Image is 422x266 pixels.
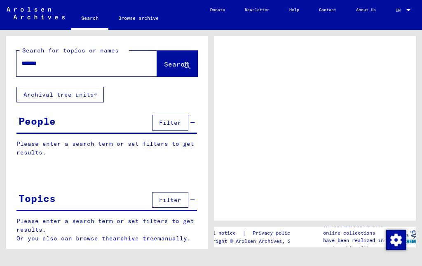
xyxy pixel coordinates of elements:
[323,237,391,252] p: have been realized in partnership with
[152,192,188,208] button: Filter
[108,8,169,28] a: Browse archive
[201,237,303,245] p: Copyright © Arolsen Archives, 2021
[16,140,197,157] p: Please enter a search term or set filters to get results.
[7,7,65,19] img: Arolsen_neg.svg
[396,8,405,12] span: EN
[19,191,56,206] div: Topics
[323,222,391,237] p: The Arolsen Archives online collections
[113,235,157,242] a: archive tree
[157,51,197,76] button: Search
[386,230,406,249] div: Change consent
[152,115,188,131] button: Filter
[164,60,189,68] span: Search
[19,114,56,128] div: People
[22,47,119,54] mat-label: Search for topics or names
[201,229,303,237] div: |
[201,229,242,237] a: Legal notice
[246,229,303,237] a: Privacy policy
[159,119,181,126] span: Filter
[16,87,104,102] button: Archival tree units
[386,230,406,250] img: Change consent
[16,217,197,243] p: Please enter a search term or set filters to get results. Or you also can browse the manually.
[159,196,181,204] span: Filter
[71,8,108,30] a: Search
